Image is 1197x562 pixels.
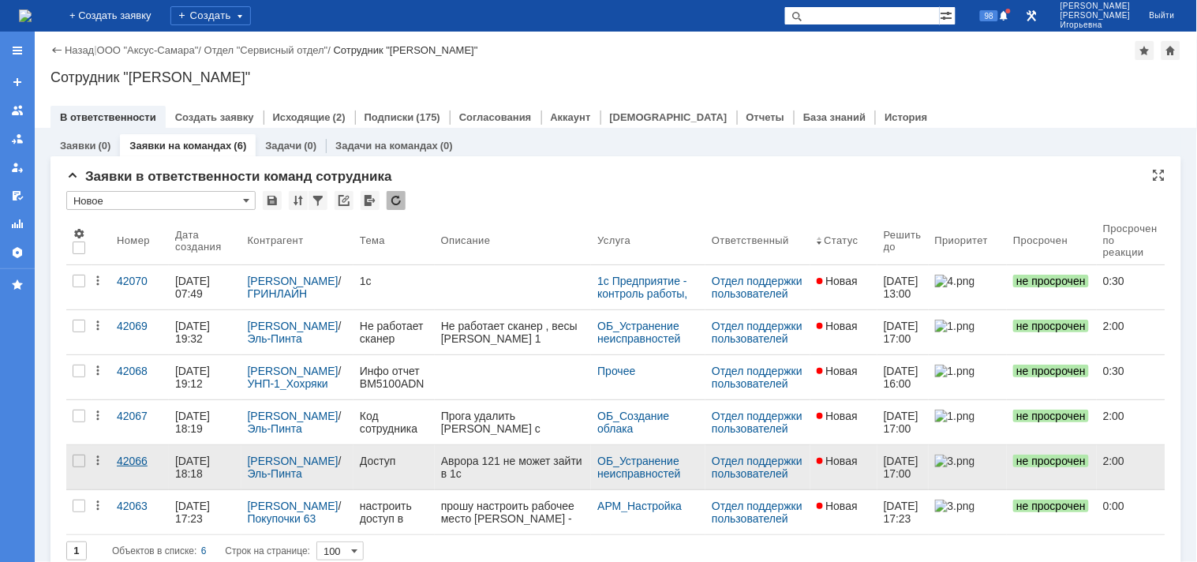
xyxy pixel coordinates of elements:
a: Заявки [60,140,95,152]
a: 1.png [929,355,1008,399]
a: Настройки [5,240,30,265]
div: Действия [92,410,104,422]
div: 6 [201,541,207,560]
th: Контрагент [241,216,353,265]
th: Дата создания [169,216,241,265]
a: 2:00 [1097,400,1165,444]
div: 42063 [117,500,163,512]
div: [DATE] 17:23 [175,500,213,525]
div: / [248,275,347,300]
div: [DATE] 07:49 [175,275,213,300]
a: 4.png [929,265,1008,309]
span: Новая [817,455,858,467]
a: 42066 [110,445,169,489]
th: Номер [110,216,169,265]
a: [PERSON_NAME] [248,410,339,422]
a: 2:00 [1097,310,1165,354]
div: | [94,43,96,55]
span: [DATE] 13:00 [884,275,922,300]
span: Новая [817,275,858,287]
a: [DATE] 18:18 [169,445,241,489]
a: Отдел поддержки пользователей [712,275,806,300]
i: Строк на странице: [112,541,310,560]
th: Ответственный [705,216,810,265]
a: УНП-1_Хохряки Пермяки Кошели (Нижневартовск) [248,377,339,415]
span: [DATE] 16:00 [884,365,922,390]
a: Согласования [459,111,532,123]
div: / [248,500,347,525]
a: Отдел поддержки пользователей [712,320,806,345]
a: Отдел "Сервисный отдел" [204,44,328,56]
a: [DATE] 19:32 [169,310,241,354]
div: Ответственный [712,234,789,246]
a: [DATE] 17:00 [877,310,929,354]
a: [DATE] 13:00 [877,265,929,309]
a: Заявки на командах [129,140,231,152]
span: не просрочен [1013,320,1089,332]
span: [DATE] 17:00 [884,320,922,345]
a: настроить доступ в интернет у рабочего места [353,490,435,534]
div: Статус [825,234,858,246]
div: Описание [441,234,491,246]
div: 42068 [117,365,163,377]
div: Контрагент [248,234,304,246]
a: Новая [810,400,877,444]
a: [PERSON_NAME] [248,500,339,512]
a: Задачи на командах [335,140,438,152]
div: Сотрудник "[PERSON_NAME]" [334,44,478,56]
img: 3.png [935,500,974,512]
a: [PERSON_NAME] [248,320,339,332]
a: ООО "Аксус-Самара" [97,44,199,56]
div: 2:00 [1103,455,1159,467]
div: 42069 [117,320,163,332]
span: Расширенный поиск [940,7,956,22]
div: На всю страницу [1153,169,1165,182]
div: Доступ [360,455,428,467]
div: 0:00 [1103,500,1159,512]
span: [PERSON_NAME] [1060,11,1131,21]
a: 3.png [929,490,1008,534]
a: [DATE] 17:00 [877,445,929,489]
a: не просрочен [1007,265,1097,309]
a: не просрочен [1007,445,1097,489]
div: Код сотрудника [360,410,428,435]
a: 42063 [110,490,169,534]
div: Номер [117,234,150,246]
div: Добавить в избранное [1135,41,1154,60]
a: Отдел поддержки пользователей [712,455,806,480]
div: Действия [92,320,104,332]
div: / [248,320,347,345]
div: (2) [333,111,346,123]
div: (0) [304,140,316,152]
span: 98 [980,10,998,21]
a: Назад [65,44,94,56]
div: Сотрудник "[PERSON_NAME]" [50,69,1181,85]
div: Просрочен по реакции [1103,223,1159,258]
a: Заявки на командах [5,98,30,123]
div: 0:30 [1103,365,1159,377]
a: Инфо отчет BM5100ADN [353,355,435,399]
a: [PERSON_NAME] [248,455,339,467]
a: ГРИНЛАЙН [248,287,308,300]
img: 1.png [935,410,974,422]
span: Заявки в ответственности команд сотрудника [66,169,392,184]
div: 0:30 [1103,275,1159,287]
span: [PERSON_NAME] [1060,2,1131,11]
span: Объектов в списке: [112,545,196,556]
a: Мои заявки [5,155,30,180]
div: Скопировать ссылку на список [335,191,353,210]
a: Подписки [365,111,414,123]
a: Мои согласования [5,183,30,208]
div: Услуга [597,234,630,246]
a: 42069 [110,310,169,354]
span: не просрочен [1013,455,1089,467]
div: [DATE] 18:18 [175,455,213,480]
div: / [248,455,347,480]
a: ОБ_Устранение неисправностей прикладного ПО [597,320,683,358]
div: Обновлять список [387,191,406,210]
a: 1.png [929,400,1008,444]
a: Новая [810,445,877,489]
a: [PERSON_NAME] [248,275,339,287]
span: [DATE] 17:00 [884,455,922,480]
div: (0) [98,140,110,152]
